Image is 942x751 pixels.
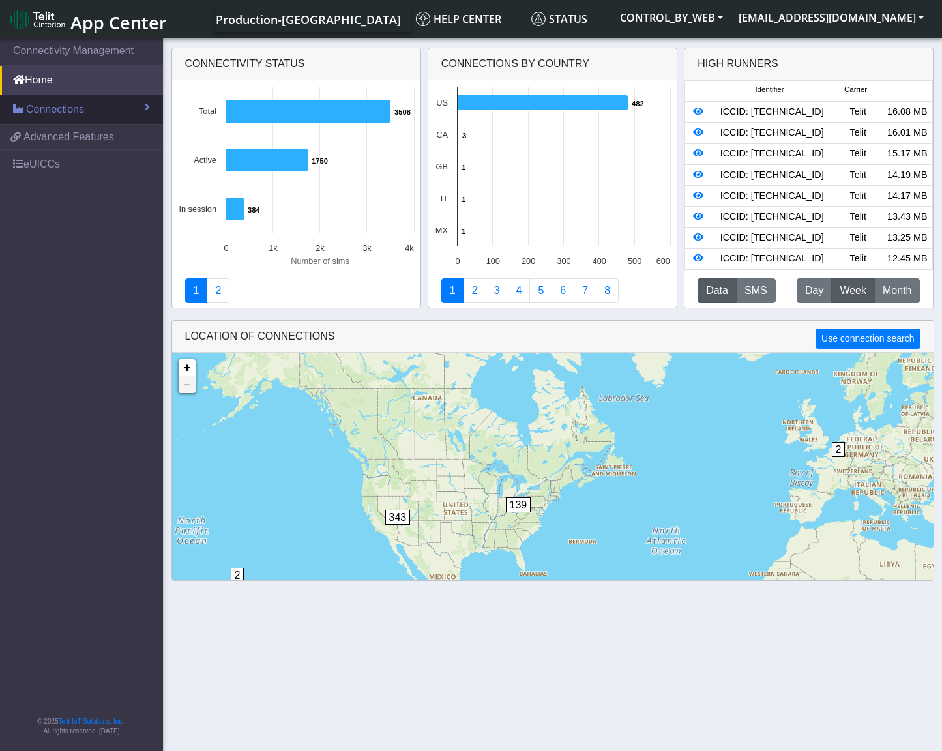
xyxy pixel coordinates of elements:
button: SMS [736,278,776,303]
text: 1 [462,228,465,235]
nav: Summary paging [185,278,407,303]
div: 13.43 MB [883,210,932,224]
text: Active [194,155,216,165]
div: Telit [834,105,883,119]
text: 600 [656,256,670,266]
a: Usage by Carrier [529,278,552,303]
text: 384 [248,206,260,214]
button: Use connection search [816,329,920,349]
div: 15.17 MB [883,147,932,161]
a: Status [526,6,612,32]
span: Help center [416,12,501,26]
a: App Center [10,5,165,33]
text: 100 [486,256,499,266]
span: Day [805,283,823,299]
button: Month [874,278,920,303]
a: 14 Days Trend [552,278,574,303]
div: Connectivity status [172,48,420,80]
span: 2 [570,580,584,595]
text: 4k [405,243,414,253]
button: Week [831,278,875,303]
text: 2k [316,243,325,253]
div: Telit [834,126,883,140]
div: ICCID: [TECHNICAL_ID] [711,168,834,183]
div: 16.08 MB [883,105,932,119]
div: ICCID: [TECHNICAL_ID] [711,126,834,140]
div: Telit [834,210,883,224]
span: 139 [506,497,531,512]
a: Your current platform instance [215,6,400,32]
span: 2 [231,568,244,583]
text: 0 [224,243,228,253]
img: knowledge.svg [416,12,430,26]
a: Connections By Country [441,278,464,303]
div: LOCATION OF CONNECTIONS [172,321,934,353]
div: Telit [834,189,883,203]
text: IT [440,194,448,203]
text: 482 [632,100,644,108]
text: 200 [522,256,535,266]
div: 13.25 MB [883,231,932,245]
a: Zero Session [574,278,596,303]
div: Connections By Country [428,48,677,80]
text: 1 [462,164,465,171]
div: Telit [834,147,883,161]
a: Connections By Carrier [508,278,531,303]
span: App Center [70,10,167,35]
a: Deployment status [207,278,229,303]
span: Connections [26,102,84,117]
span: Advanced Features [23,129,114,145]
text: US [436,98,448,108]
div: Telit [834,231,883,245]
text: 1 [462,196,465,203]
text: CA [436,130,448,140]
div: ICCID: [TECHNICAL_ID] [711,252,834,266]
div: ICCID: [TECHNICAL_ID] [711,105,834,119]
a: Usage per Country [486,278,508,303]
div: 14.17 MB [883,189,932,203]
div: Telit [834,252,883,266]
div: ICCID: [TECHNICAL_ID] [711,231,834,245]
text: 3 [462,132,466,140]
div: 2 [231,568,244,607]
span: Week [840,283,866,299]
div: ICCID: [TECHNICAL_ID] [711,210,834,224]
span: Production-[GEOGRAPHIC_DATA] [216,12,401,27]
span: Identifier [755,84,784,95]
a: Not Connected for 30 days [596,278,619,303]
text: In session [179,204,216,214]
a: Zoom in [179,359,196,376]
div: 12.45 MB [883,252,932,266]
div: ICCID: [TECHNICAL_ID] [711,189,834,203]
div: Telit [834,168,883,183]
button: Day [797,278,832,303]
text: 3k [362,243,372,253]
text: 0 [455,256,460,266]
text: 400 [592,256,606,266]
text: 1k [269,243,278,253]
img: status.svg [531,12,546,26]
a: Connectivity status [185,278,208,303]
text: 500 [628,256,641,266]
text: 300 [557,256,570,266]
button: Data [698,278,737,303]
span: Carrier [844,84,867,95]
div: 16.01 MB [883,126,932,140]
button: [EMAIL_ADDRESS][DOMAIN_NAME] [731,6,932,29]
span: 2 [832,442,846,457]
text: 3508 [394,108,411,116]
text: GB [435,162,448,171]
text: Number of sims [291,256,349,266]
a: Zoom out [179,376,196,393]
text: 1750 [312,157,328,165]
text: MX [435,226,449,235]
a: Carrier [464,278,486,303]
div: ICCID: [TECHNICAL_ID] [711,147,834,161]
a: Telit IoT Solutions, Inc. [59,718,124,725]
text: Total [198,106,216,116]
button: CONTROL_BY_WEB [612,6,731,29]
div: 14.19 MB [883,168,932,183]
span: Status [531,12,587,26]
img: logo-telit-cinterion-gw-new.png [10,9,65,30]
nav: Summary paging [441,278,664,303]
